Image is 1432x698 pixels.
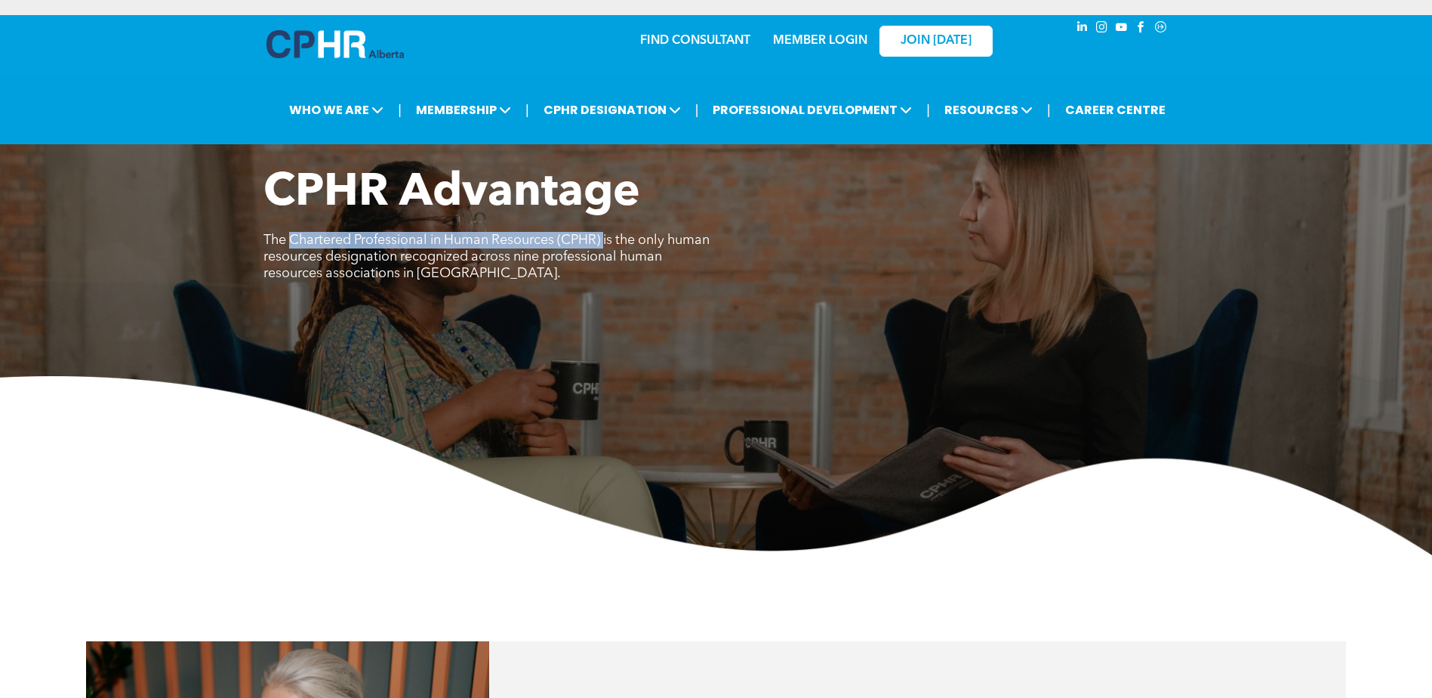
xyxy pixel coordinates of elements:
[1113,19,1130,39] a: youtube
[411,96,516,124] span: MEMBERSHIP
[1074,19,1091,39] a: linkedin
[1061,96,1170,124] a: CAREER CENTRE
[539,96,685,124] span: CPHR DESIGNATION
[640,35,750,47] a: FIND CONSULTANT
[879,26,993,57] a: JOIN [DATE]
[1094,19,1110,39] a: instagram
[398,94,402,125] li: |
[901,34,972,48] span: JOIN [DATE]
[285,96,388,124] span: WHO WE ARE
[525,94,529,125] li: |
[1153,19,1169,39] a: Social network
[926,94,930,125] li: |
[708,96,916,124] span: PROFESSIONAL DEVELOPMENT
[940,96,1037,124] span: RESOURCES
[263,233,710,280] span: The Chartered Professional in Human Resources (CPHR) is the only human resources designation reco...
[695,94,699,125] li: |
[263,171,640,216] span: CPHR Advantage
[266,30,404,58] img: A blue and white logo for cp alberta
[1047,94,1051,125] li: |
[1133,19,1150,39] a: facebook
[773,35,867,47] a: MEMBER LOGIN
